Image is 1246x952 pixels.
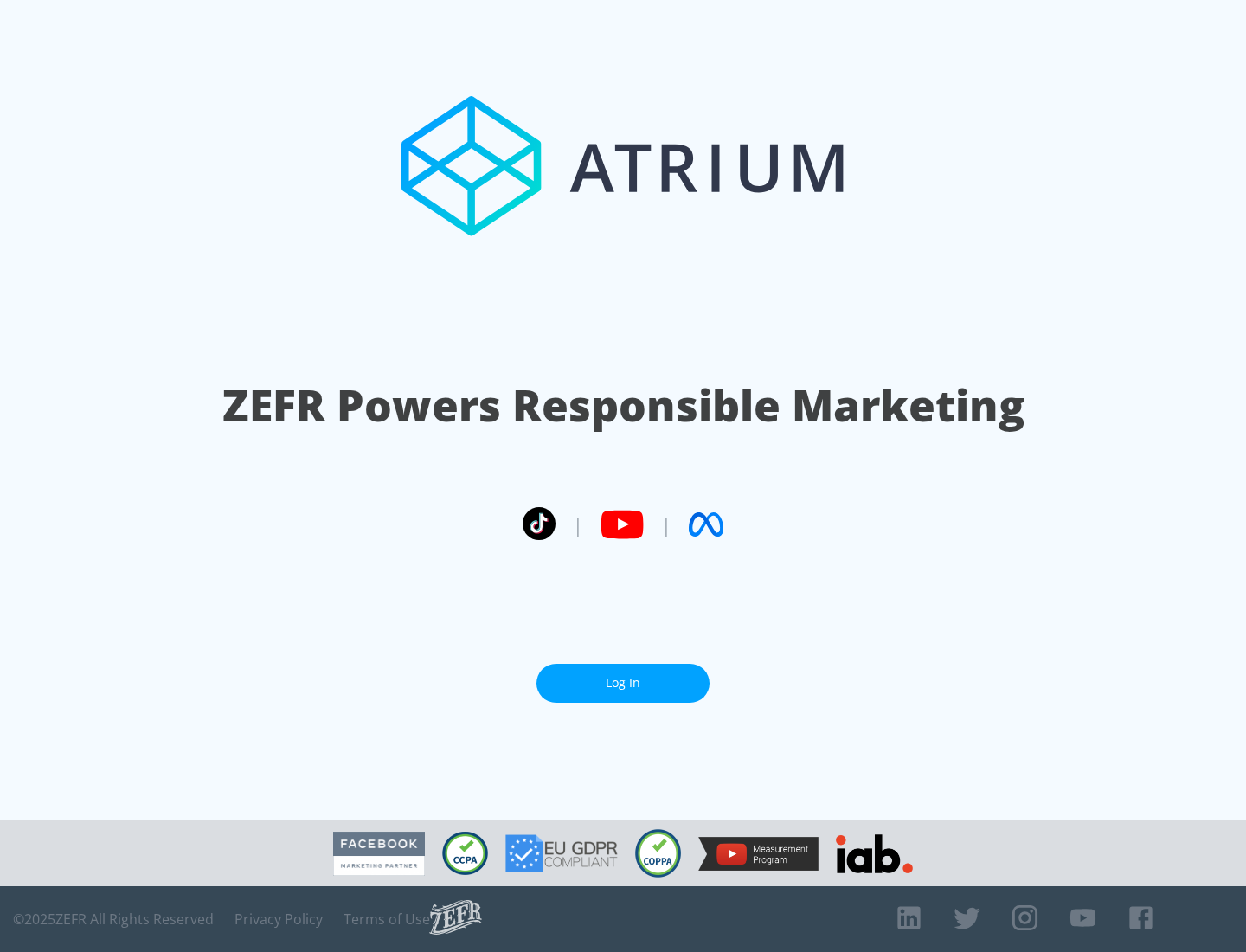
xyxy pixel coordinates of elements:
img: IAB [836,834,913,873]
span: | [661,511,671,537]
img: GDPR Compliant [505,834,618,872]
img: Facebook Marketing Partner [333,832,425,876]
span: | [573,511,583,537]
img: COPPA Compliant [635,829,681,878]
a: Privacy Policy [234,910,323,928]
a: Log In [536,664,710,703]
h1: ZEFR Powers Responsible Marketing [222,376,1024,435]
img: CCPA Compliant [442,832,488,875]
img: YouTube Measurement Program [698,837,819,871]
a: Terms of Use [344,910,430,928]
span: © 2025 ZEFR All Rights Reserved [13,910,214,928]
